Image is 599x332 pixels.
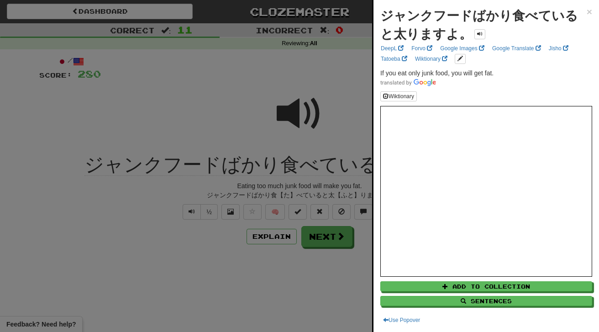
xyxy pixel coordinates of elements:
[437,43,487,53] a: Google Images
[455,54,466,64] button: edit links
[587,7,592,16] button: Close
[546,43,571,53] a: Jisho
[380,91,417,101] button: Wiktionary
[378,43,406,53] a: DeepL
[587,6,592,17] span: ×
[412,54,450,64] a: Wiktionary
[380,296,592,306] button: Sentences
[380,9,578,41] strong: ジャンクフードばかり食べていると太りますよ。
[380,79,436,86] img: Color short
[380,69,494,77] span: If you eat only junk food, you will get fat.
[409,43,435,53] a: Forvo
[380,281,592,291] button: Add to Collection
[378,54,410,64] a: Tatoeba
[380,315,423,325] button: Use Popover
[489,43,544,53] a: Google Translate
